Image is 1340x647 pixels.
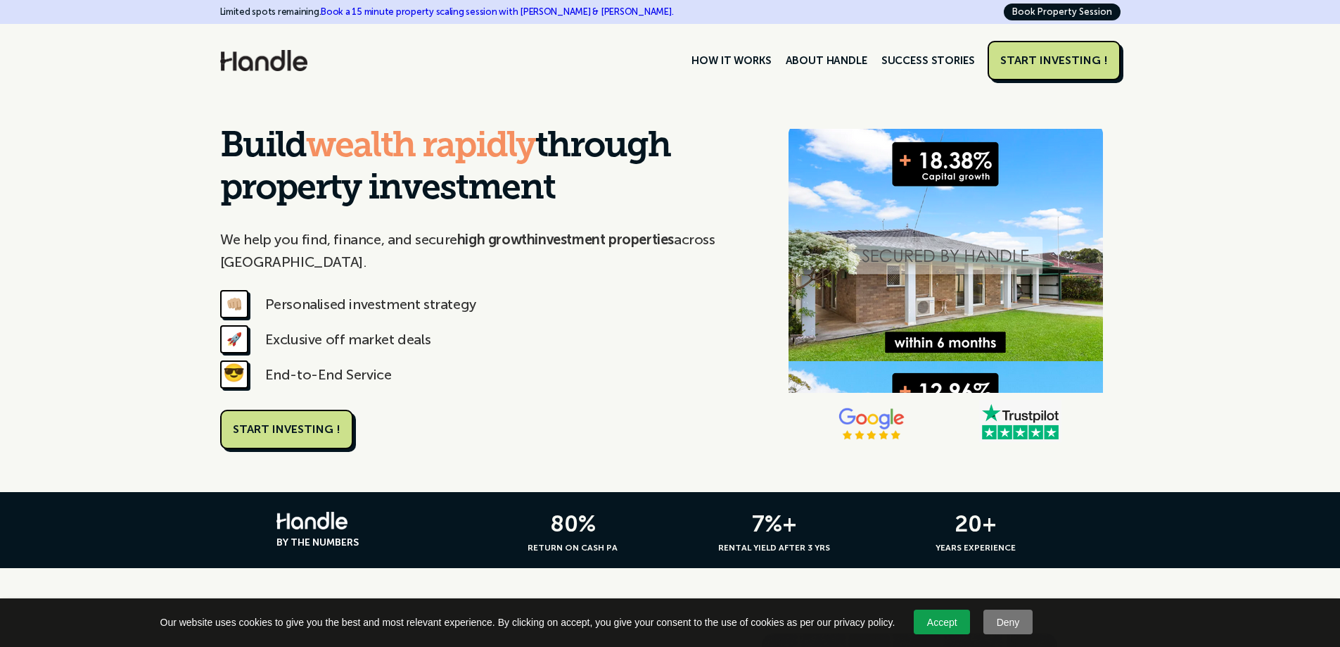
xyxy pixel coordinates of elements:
[535,231,674,248] strong: investment properties
[220,325,248,353] div: 🚀
[321,6,673,17] a: Book a 15 minute property scaling session with [PERSON_NAME] & [PERSON_NAME].
[914,610,970,634] a: Accept
[265,328,431,351] div: Exclusive off market deals
[306,130,535,165] span: wealth rapidly
[160,615,895,629] span: Our website uses cookies to give you the best and most relevant experience. By clicking on accept...
[779,49,874,73] a: ABOUT HANDLE
[220,127,744,211] h1: Build through property investment
[276,536,467,549] h6: BY THE NUMBERS
[1004,4,1121,20] a: Book Property Session
[881,513,1071,534] h3: 20+
[220,4,674,20] div: Limited spots remaining.
[265,363,392,386] div: End-to-End Service
[220,228,744,273] p: We help you find, finance, and secure across [GEOGRAPHIC_DATA].
[679,513,870,534] h3: 7%+
[220,290,248,318] div: 👊🏼
[478,513,668,534] h3: 80%
[1000,54,1108,68] div: START INVESTING !
[478,541,668,554] h6: RETURN ON CASH PA
[983,610,1033,634] a: Deny
[265,293,476,315] div: Personalised investment strategy
[457,231,535,248] strong: high growth
[874,49,982,73] a: SUCCESS STORIES
[220,410,353,449] a: START INVESTING !
[988,41,1121,80] a: START INVESTING !
[223,368,245,382] strong: 😎
[684,49,778,73] a: HOW IT WORKS
[679,541,870,554] h6: RENTAL YIELD AFTER 3 YRS
[881,541,1071,554] h6: YEARS EXPERIENCE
